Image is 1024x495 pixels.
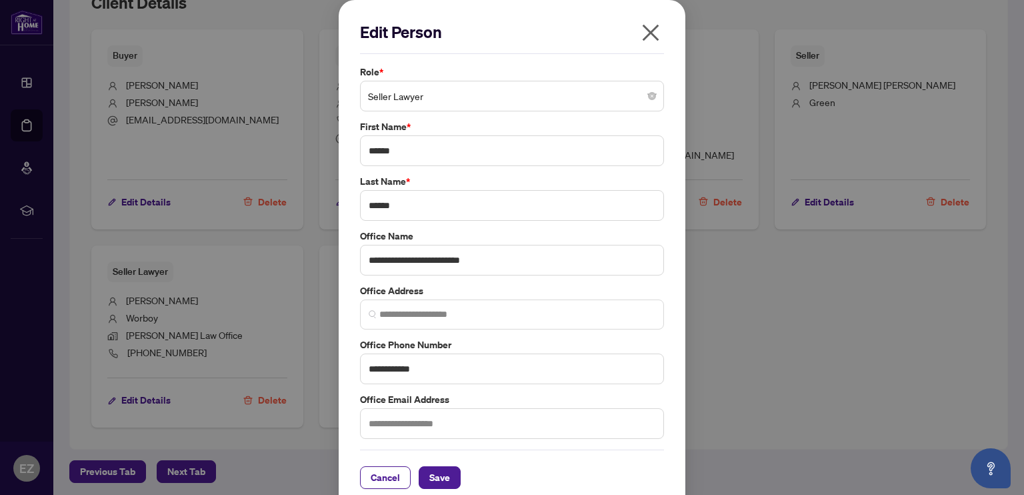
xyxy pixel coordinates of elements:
h2: Edit Person [360,21,664,43]
span: close [640,22,661,43]
label: Office Name [360,229,664,243]
label: First Name [360,119,664,134]
img: search_icon [369,310,377,318]
label: Office Email Address [360,392,664,407]
span: Save [429,467,450,488]
label: Office Phone Number [360,338,664,352]
span: Cancel [371,467,400,488]
button: Cancel [360,466,411,489]
button: Open asap [971,448,1011,488]
span: Seller Lawyer [368,83,656,109]
label: Role [360,65,664,79]
label: Office Address [360,284,664,298]
button: Save [419,466,461,489]
label: Last Name [360,174,664,189]
span: close-circle [648,92,656,100]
